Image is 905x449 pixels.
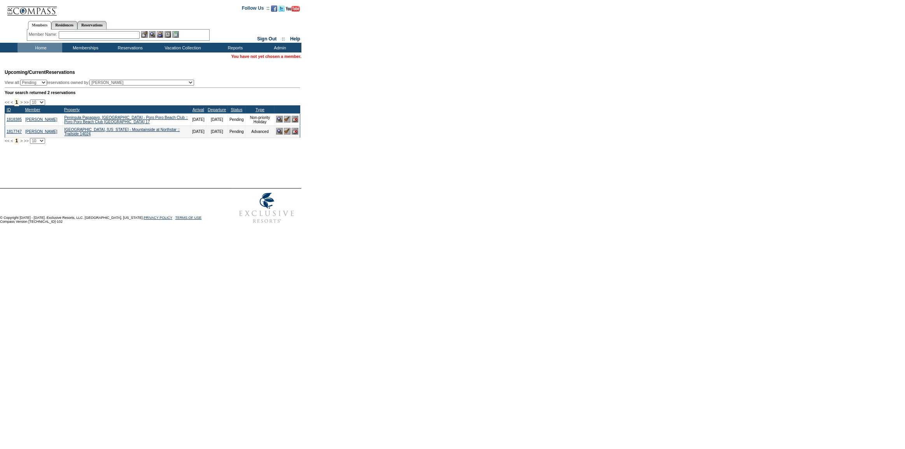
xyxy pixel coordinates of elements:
[292,116,298,122] img: Cancel Reservation
[206,126,228,138] td: [DATE]
[25,129,57,134] a: [PERSON_NAME]
[231,54,301,59] span: You have not yet chosen a member.
[278,8,285,12] a: Follow us on Twitter
[232,189,301,227] img: Exclusive Resorts
[257,36,277,42] a: Sign Out
[152,43,212,52] td: Vacation Collection
[28,21,52,30] a: Members
[276,128,283,135] img: View Reservation
[24,138,28,143] span: >>
[231,107,242,112] a: Status
[212,43,257,52] td: Reports
[77,21,107,29] a: Reservations
[271,8,277,12] a: Become our fan on Facebook
[24,100,28,105] span: >>
[25,117,57,122] a: [PERSON_NAME]
[107,43,152,52] td: Reservations
[191,126,206,138] td: [DATE]
[20,100,23,105] span: >
[14,98,19,106] span: 1
[292,128,298,135] img: Cancel Reservation
[11,138,13,143] span: <
[206,114,228,126] td: [DATE]
[278,5,285,12] img: Follow us on Twitter
[5,70,46,75] span: Upcoming/Current
[7,107,11,112] a: ID
[276,116,283,122] img: View Reservation
[175,216,202,220] a: TERMS OF USE
[5,70,75,75] span: Reservations
[25,107,40,112] a: Member
[228,114,245,126] td: Pending
[11,100,13,105] span: <
[5,80,198,86] div: View all: reservations owned by:
[282,36,285,42] span: ::
[172,31,179,38] img: b_calculator.gif
[5,90,300,95] div: Your search returned 2 reservations
[7,117,22,122] a: 1818385
[228,126,245,138] td: Pending
[284,128,291,135] img: Confirm Reservation
[144,216,172,220] a: PRIVACY POLICY
[14,137,19,145] span: 1
[18,43,62,52] td: Home
[271,5,277,12] img: Become our fan on Facebook
[7,129,22,134] a: 1817747
[51,21,77,29] a: Residences
[141,31,148,38] img: b_edit.gif
[286,8,300,12] a: Subscribe to our YouTube Channel
[208,107,226,112] a: Departure
[286,6,300,12] img: Subscribe to our YouTube Channel
[64,115,188,124] a: Peninsula Papagayo, [GEOGRAPHIC_DATA] - Poro Poro Beach Club :: Poro Poro Beach Club [GEOGRAPHIC_...
[191,114,206,126] td: [DATE]
[5,138,9,143] span: <<
[157,31,163,38] img: Impersonate
[245,126,275,138] td: Advanced
[245,114,275,126] td: Non-priority Holiday
[62,43,107,52] td: Memberships
[284,116,291,122] img: Confirm Reservation
[149,31,156,38] img: View
[64,107,80,112] a: Property
[29,31,59,38] div: Member Name:
[5,100,9,105] span: <<
[165,31,171,38] img: Reservations
[290,36,300,42] a: Help
[64,128,180,136] a: [GEOGRAPHIC_DATA], [US_STATE] - Mountainside at Northstar :: Trailside 14024
[256,107,264,112] a: Type
[193,107,204,112] a: Arrival
[242,5,270,14] td: Follow Us ::
[20,138,23,143] span: >
[257,43,301,52] td: Admin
